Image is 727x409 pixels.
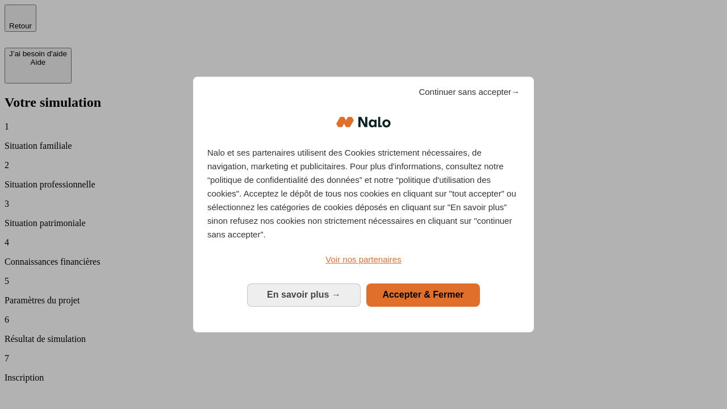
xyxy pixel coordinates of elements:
span: En savoir plus → [267,290,341,299]
p: Nalo et ses partenaires utilisent des Cookies strictement nécessaires, de navigation, marketing e... [207,146,520,241]
button: Accepter & Fermer: Accepter notre traitement des données et fermer [366,283,480,306]
a: Voir nos partenaires [207,253,520,266]
img: Logo [336,105,391,139]
span: Voir nos partenaires [325,254,401,264]
div: Bienvenue chez Nalo Gestion du consentement [193,77,534,332]
span: Continuer sans accepter→ [419,85,520,99]
button: En savoir plus: Configurer vos consentements [247,283,361,306]
span: Accepter & Fermer [382,290,463,299]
